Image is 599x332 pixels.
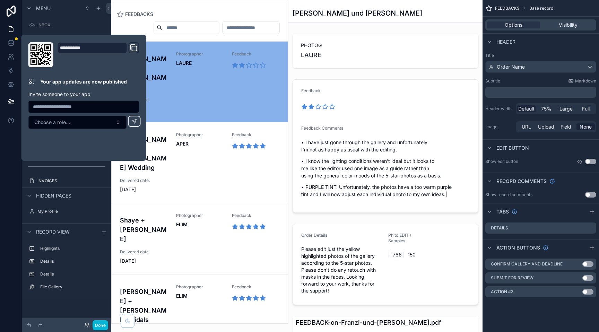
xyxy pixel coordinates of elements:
[575,78,596,84] span: Markdown
[491,275,533,281] label: SUBMIT FOR REVIEW
[485,53,596,58] label: Title
[485,78,500,84] label: Subtitle
[496,145,529,151] span: Edit button
[28,116,127,129] button: Select Button
[36,5,51,12] span: Menu
[36,192,71,199] span: Hidden pages
[582,105,590,112] span: Full
[37,178,105,184] label: INVOICES
[561,123,571,130] span: Field
[496,38,515,45] span: Header
[541,105,552,112] span: 75%
[568,78,596,84] a: Markdown
[22,240,111,299] div: scrollable content
[491,225,508,231] label: Details
[518,105,535,112] span: Default
[485,124,513,130] label: Image
[93,320,108,330] button: Done
[559,105,573,112] span: Large
[491,289,514,295] label: Action #3
[505,21,522,28] span: Options
[496,208,509,215] span: Tabs
[559,21,578,28] span: Visibility
[37,209,105,214] label: My Profile
[40,284,104,290] label: File Gallery
[580,123,592,130] span: None
[495,6,520,11] span: FEEDBACKS
[485,159,518,164] label: Show edit button
[496,244,540,251] span: Action buttons
[485,61,596,73] button: Order Name
[26,206,107,217] a: My Profile
[40,246,104,251] label: Highlights
[26,175,107,186] a: INVOICES
[34,119,70,126] span: Choose a role...
[529,6,553,11] span: Base record
[58,42,139,67] div: Domain and Custom Link
[40,271,104,277] label: Details
[36,228,70,235] span: Record view
[485,192,532,198] div: Show record comments
[26,19,107,30] a: INBOX
[522,123,531,130] span: URL
[28,91,139,98] p: Invite someone to your app
[293,8,422,18] h1: [PERSON_NAME] und [PERSON_NAME]
[485,106,513,112] label: Header width
[497,63,525,70] span: Order Name
[37,22,105,28] label: INBOX
[485,87,596,98] div: scrollable content
[496,178,547,185] span: Record comments
[40,259,104,264] label: Details
[40,78,127,85] p: Your app updates are now published
[538,123,554,130] span: Upload
[491,261,563,267] label: CONFIRM GALLERY AND DEADLINE
[26,34,107,45] a: INBOX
